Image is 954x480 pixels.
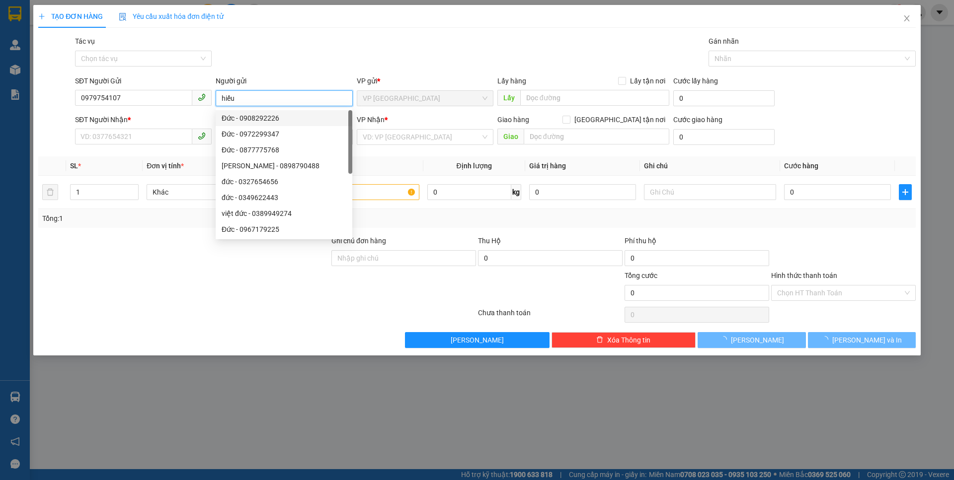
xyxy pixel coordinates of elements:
[222,224,346,235] div: Đức - 0967179225
[147,162,184,170] span: Đơn vị tính
[216,221,352,237] div: Đức - 0967179225
[216,174,352,190] div: đức - 0327654656
[698,332,805,348] button: [PERSON_NAME]
[70,162,78,170] span: SL
[75,75,212,86] div: SĐT Người Gửi
[4,4,50,32] strong: Nhà xe Mỹ Loan
[216,158,352,174] div: Cha Huỳnh Đức - 0898790488
[784,162,818,170] span: Cước hàng
[529,162,566,170] span: Giá trị hàng
[771,272,837,279] label: Hình thức thanh toán
[673,116,722,124] label: Cước giao hàng
[640,156,780,176] th: Ghi chú
[899,184,912,200] button: plus
[363,91,487,106] span: VP Thủ Đức
[832,335,902,345] span: [PERSON_NAME] và In
[524,129,669,144] input: Dọc đường
[731,335,784,345] span: [PERSON_NAME]
[331,237,386,245] label: Ghi chú đơn hàng
[153,185,273,200] span: Khác
[198,132,206,140] span: phone
[625,235,769,250] div: Phí thu hộ
[75,114,212,125] div: SĐT Người Nhận
[720,336,731,343] span: loading
[222,113,346,124] div: Đức - 0908292226
[899,188,911,196] span: plus
[119,13,127,21] img: icon
[119,12,224,20] span: Yêu cầu xuất hóa đơn điện tử
[552,332,696,348] button: deleteXóa Thông tin
[216,126,352,142] div: Đức - 0972299347
[529,184,636,200] input: 0
[478,237,501,245] span: Thu Hộ
[673,90,775,106] input: Cước lấy hàng
[644,184,776,200] input: Ghi Chú
[4,65,49,74] span: 0968278298
[625,272,657,279] span: Tổng cước
[287,184,419,200] input: VD: Bàn, Ghế
[198,93,206,101] span: phone
[893,5,921,33] button: Close
[511,184,521,200] span: kg
[709,37,739,45] label: Gán nhãn
[216,142,352,158] div: Đức - 0877775768
[357,75,493,86] div: VP gửi
[75,37,95,45] label: Tác vụ
[331,250,476,266] input: Ghi chú đơn hàng
[497,129,524,144] span: Giao
[42,213,368,224] div: Tổng: 1
[216,75,352,86] div: Người gửi
[673,129,775,145] input: Cước giao hàng
[357,116,385,124] span: VP Nhận
[222,160,346,171] div: [PERSON_NAME] - 0898790488
[808,332,916,348] button: [PERSON_NAME] và In
[626,75,669,86] span: Lấy tận nơi
[903,14,911,22] span: close
[222,129,346,139] div: Đức - 0972299347
[222,192,346,203] div: đức - 0349622443
[607,335,650,345] span: Xóa Thông tin
[216,190,352,206] div: đức - 0349622443
[596,336,603,344] span: delete
[451,335,504,345] span: [PERSON_NAME]
[673,77,718,85] label: Cước lấy hàng
[570,114,669,125] span: [GEOGRAPHIC_DATA] tận nơi
[216,110,352,126] div: Đức - 0908292226
[4,35,47,63] span: 33 Bác Ái, P Phước Hội, TX Lagi
[38,13,45,20] span: plus
[821,336,832,343] span: loading
[222,176,346,187] div: đức - 0327654656
[216,206,352,221] div: việt đức - 0389949274
[222,208,346,219] div: việt đức - 0389949274
[77,17,123,28] span: 1XSX5UAZ
[497,77,526,85] span: Lấy hàng
[222,144,346,155] div: Đức - 0877775768
[497,116,529,124] span: Giao hàng
[477,307,624,325] div: Chưa thanh toán
[42,184,58,200] button: delete
[520,90,669,106] input: Dọc đường
[457,162,492,170] span: Định lượng
[497,90,520,106] span: Lấy
[38,12,103,20] span: TẠO ĐƠN HÀNG
[405,332,550,348] button: [PERSON_NAME]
